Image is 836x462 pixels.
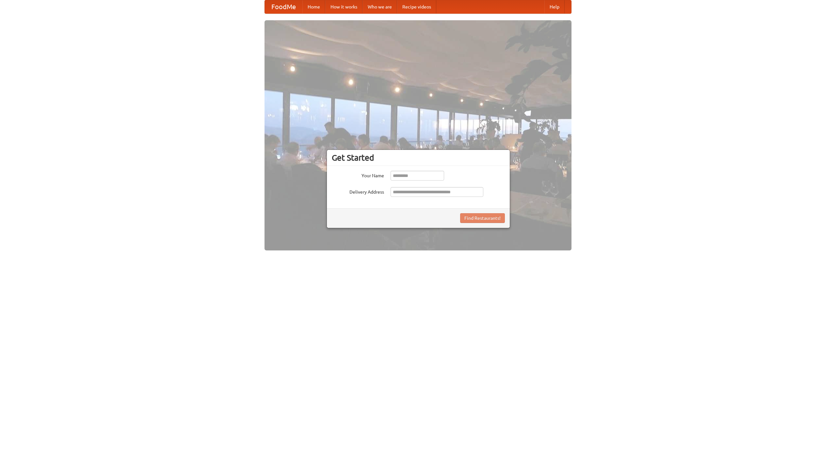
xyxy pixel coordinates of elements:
button: Find Restaurants! [460,213,505,223]
a: Recipe videos [397,0,436,13]
a: Home [302,0,325,13]
label: Your Name [332,171,384,179]
a: FoodMe [265,0,302,13]
a: Who we are [362,0,397,13]
label: Delivery Address [332,187,384,195]
a: Help [544,0,565,13]
h3: Get Started [332,153,505,163]
a: How it works [325,0,362,13]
